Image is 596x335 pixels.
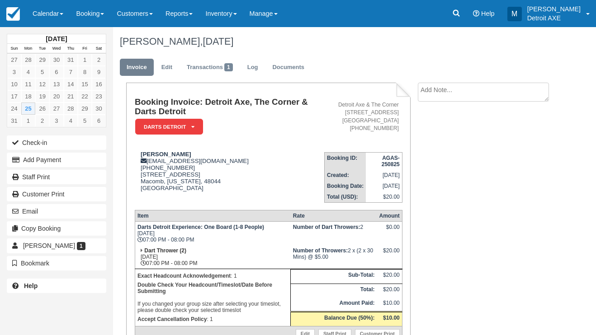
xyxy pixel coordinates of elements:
a: 30 [49,54,63,66]
button: Add Payment [7,153,106,167]
span: [DATE] [203,36,233,47]
span: [PERSON_NAME] [23,242,75,249]
a: 21 [64,90,78,102]
div: $20.00 [379,247,399,261]
a: 12 [35,78,49,90]
th: Sub-Total: [291,270,377,284]
a: 1 [78,54,92,66]
span: 1 [77,242,85,250]
a: 14 [64,78,78,90]
a: 2 [35,115,49,127]
img: checkfront-main-nav-mini-logo.png [6,7,20,21]
td: 2 [291,222,377,246]
a: Documents [265,59,311,76]
a: Invoice [120,59,154,76]
h1: Booking Invoice: Detroit Axe, The Corner & Darts Detroit [135,98,324,116]
a: 6 [49,66,63,78]
a: 9 [92,66,106,78]
a: 5 [78,115,92,127]
button: Check-in [7,135,106,150]
th: Balance Due (50%): [291,312,377,326]
th: Created: [324,170,366,181]
span: 1 [224,63,233,71]
td: [DATE] [366,170,402,181]
th: Item [135,210,290,222]
a: 29 [78,102,92,115]
address: Detroit Axe & The Corner [STREET_ADDRESS] [GEOGRAPHIC_DATA] [PHONE_NUMBER] [328,101,399,132]
th: Fri [78,44,92,54]
div: M [507,7,522,21]
th: Sat [92,44,106,54]
div: [EMAIL_ADDRESS][DOMAIN_NAME] [PHONE_NUMBER] [STREET_ADDRESS] Macomb, [US_STATE], 48044 [GEOGRAPHI... [135,151,324,203]
td: [DATE] 07:00 PM - 08:00 PM [135,222,290,246]
th: Booking Date: [324,181,366,191]
strong: Dart Thrower (2) [144,247,186,254]
td: $20.00 [377,284,402,298]
a: 22 [78,90,92,102]
a: 17 [7,90,21,102]
td: [DATE] 07:00 PM - 08:00 PM [135,245,290,269]
th: Sun [7,44,21,54]
td: $10.00 [377,298,402,312]
td: [DATE] [366,181,402,191]
a: 25 [21,102,35,115]
h1: [PERSON_NAME], [120,36,553,47]
th: Booking ID: [324,152,366,170]
strong: Accept Cancellation Policy [137,316,207,322]
a: Darts Detroit [135,118,200,135]
p: [PERSON_NAME] [527,5,581,14]
div: $0.00 [379,224,399,237]
th: Amount Paid: [291,298,377,312]
a: 27 [7,54,21,66]
a: 29 [35,54,49,66]
a: 26 [35,102,49,115]
p: If you changed your group size after selecting your timeslot, please double check your selected t... [137,280,288,315]
a: 24 [7,102,21,115]
i: Help [473,10,479,17]
th: Mon [21,44,35,54]
b: Help [24,282,38,289]
strong: Number of Throwers [293,247,348,254]
th: Wed [49,44,63,54]
td: $20.00 [366,191,402,203]
a: 23 [92,90,106,102]
a: Customer Print [7,187,106,201]
em: Darts Detroit [135,119,203,135]
a: 30 [92,102,106,115]
a: 8 [78,66,92,78]
a: 20 [49,90,63,102]
th: Total: [291,284,377,298]
a: Staff Print [7,170,106,184]
td: 2 x (2 x 30 Mins) @ $5.00 [291,245,377,269]
a: 11 [21,78,35,90]
a: 10 [7,78,21,90]
a: 18 [21,90,35,102]
button: Email [7,204,106,219]
a: 13 [49,78,63,90]
th: Total (USD): [324,191,366,203]
strong: Darts Detroit Experience: One Board (1-8 People) [137,224,264,230]
a: 3 [7,66,21,78]
p: : 1 [137,271,288,280]
a: 6 [92,115,106,127]
a: Transactions1 [180,59,240,76]
strong: [PERSON_NAME] [141,151,191,158]
button: Copy Booking [7,221,106,236]
b: Double Check Your Headcount/Timeslot/Date Before Submitting [137,282,272,294]
strong: Number of Dart Throwers [293,224,360,230]
a: 5 [35,66,49,78]
button: Bookmark [7,256,106,270]
p: : 1 [137,315,288,324]
a: Help [7,279,106,293]
td: $20.00 [377,270,402,284]
a: 15 [78,78,92,90]
a: 28 [64,102,78,115]
a: Log [241,59,265,76]
a: 2 [92,54,106,66]
a: 31 [64,54,78,66]
a: 3 [49,115,63,127]
p: Detroit AXE [527,14,581,23]
a: [PERSON_NAME] 1 [7,238,106,253]
th: Thu [64,44,78,54]
strong: $10.00 [383,315,400,321]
